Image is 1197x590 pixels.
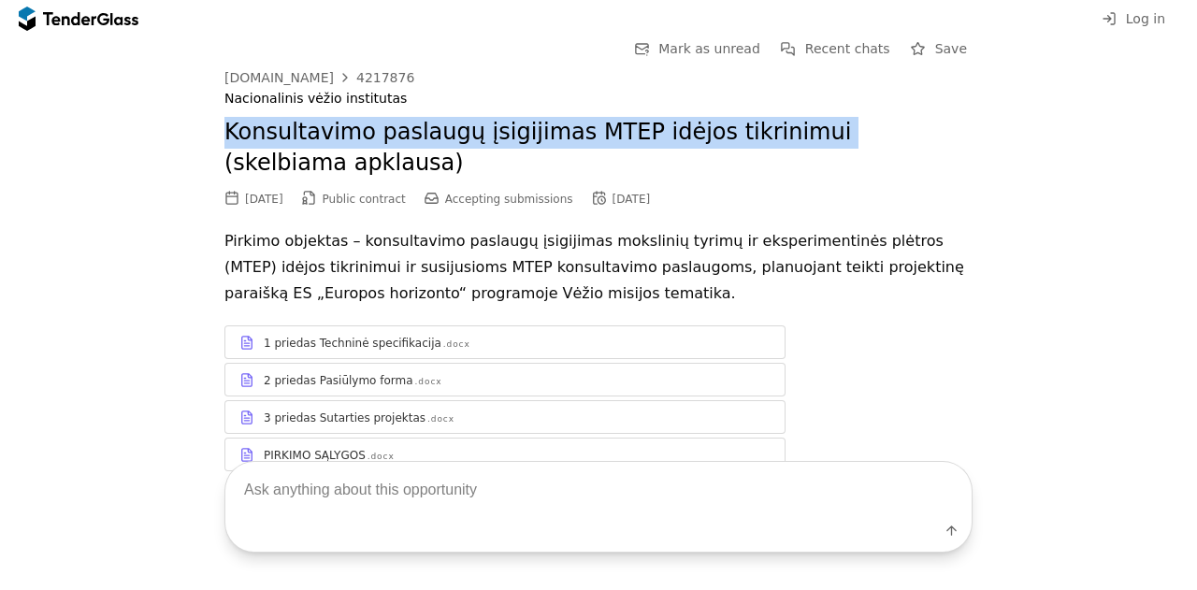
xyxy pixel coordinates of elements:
[415,376,442,388] div: .docx
[264,336,441,351] div: 1 priedas Techninė specifikacija
[443,338,470,351] div: .docx
[224,363,786,396] a: 2 priedas Pasiūlymo forma.docx
[658,41,760,56] span: Mark as unread
[427,413,454,425] div: .docx
[224,71,334,84] div: [DOMAIN_NAME]
[224,91,973,107] div: Nacionalinis vėžio institutas
[775,37,896,61] button: Recent chats
[224,400,786,434] a: 3 priedas Sutarties projektas.docx
[264,373,413,388] div: 2 priedas Pasiūlymo forma
[628,37,766,61] button: Mark as unread
[224,70,414,85] a: [DOMAIN_NAME]4217876
[224,117,973,180] h2: Konsultavimo paslaugų įsigijimas MTEP idėjos tikrinimui (skelbiama apklausa)
[935,41,967,56] span: Save
[805,41,890,56] span: Recent chats
[905,37,973,61] button: Save
[245,193,283,206] div: [DATE]
[1126,11,1165,26] span: Log in
[445,193,573,206] span: Accepting submissions
[1096,7,1171,31] button: Log in
[323,193,406,206] span: Public contract
[264,410,425,425] div: 3 priedas Sutarties projektas
[224,325,786,359] a: 1 priedas Techninė specifikacija.docx
[356,71,414,84] div: 4217876
[224,228,973,307] p: Pirkimo objektas – konsultavimo paslaugų įsigijimas mokslinių tyrimų ir eksperimentinės plėtros (...
[613,193,651,206] div: [DATE]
